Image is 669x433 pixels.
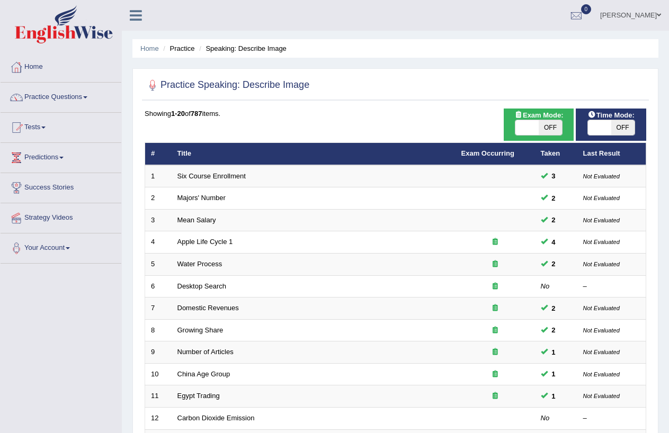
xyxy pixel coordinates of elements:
td: 7 [145,297,172,320]
small: Not Evaluated [583,393,620,399]
td: 4 [145,231,172,254]
td: 6 [145,275,172,297]
div: Exam occurring question [461,391,529,401]
div: Exam occurring question [461,326,529,336]
span: 0 [581,4,592,14]
th: Last Result [577,143,646,165]
span: OFF [539,120,562,135]
th: Taken [535,143,577,165]
a: Success Stories [1,173,121,200]
td: 10 [145,363,172,385]
small: Not Evaluated [583,371,620,377]
td: 3 [145,209,172,231]
a: Six Course Enrollment [177,172,246,180]
small: Not Evaluated [583,327,620,333]
em: No [541,414,550,422]
span: You can still take this question [548,324,560,336]
td: 5 [145,254,172,276]
div: Show exams occurring in exams [504,109,574,141]
div: – [583,282,640,292]
div: Exam occurring question [461,303,529,313]
span: You can still take this question [548,368,560,380]
span: You can still take this question [548,347,560,358]
a: Carbon Dioxide Emission [177,414,255,422]
a: Home [1,52,121,79]
span: Exam Mode: [510,110,567,121]
small: Not Evaluated [583,349,620,355]
div: Exam occurring question [461,237,529,247]
a: Majors' Number [177,194,226,202]
li: Practice [160,43,194,53]
div: Showing of items. [145,109,646,119]
a: Tests [1,113,121,139]
small: Not Evaluated [583,261,620,267]
span: You can still take this question [548,170,560,182]
th: # [145,143,172,165]
div: Exam occurring question [461,282,529,292]
a: Mean Salary [177,216,216,224]
a: Practice Questions [1,83,121,109]
div: Exam occurring question [461,369,529,380]
span: You can still take this question [548,391,560,402]
div: – [583,413,640,423]
td: 12 [145,407,172,429]
div: Exam occurring question [461,347,529,357]
span: You can still take this question [548,303,560,314]
a: Predictions [1,143,121,169]
a: China Age Group [177,370,230,378]
td: 8 [145,319,172,341]
a: Growing Share [177,326,224,334]
td: 1 [145,165,172,187]
span: Time Mode: [584,110,639,121]
div: Exam occurring question [461,259,529,269]
a: Egypt Trading [177,392,220,400]
a: Exam Occurring [461,149,514,157]
td: 9 [145,341,172,364]
a: Domestic Revenues [177,304,239,312]
small: Not Evaluated [583,217,620,223]
small: Not Evaluated [583,305,620,311]
li: Speaking: Describe Image [197,43,287,53]
span: You can still take this question [548,214,560,225]
a: Home [140,44,159,52]
small: Not Evaluated [583,195,620,201]
a: Water Process [177,260,222,268]
em: No [541,282,550,290]
span: You can still take this question [548,193,560,204]
td: 11 [145,385,172,408]
small: Not Evaluated [583,239,620,245]
a: Apple Life Cycle 1 [177,238,233,246]
b: 1-20 [171,110,185,118]
h2: Practice Speaking: Describe Image [145,77,309,93]
span: You can still take this question [548,237,560,248]
small: Not Evaluated [583,173,620,179]
span: OFF [611,120,635,135]
a: Strategy Videos [1,203,121,230]
a: Desktop Search [177,282,227,290]
a: Your Account [1,233,121,260]
td: 2 [145,187,172,210]
th: Title [172,143,456,165]
span: You can still take this question [548,258,560,269]
a: Number of Articles [177,348,234,356]
b: 787 [191,110,202,118]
